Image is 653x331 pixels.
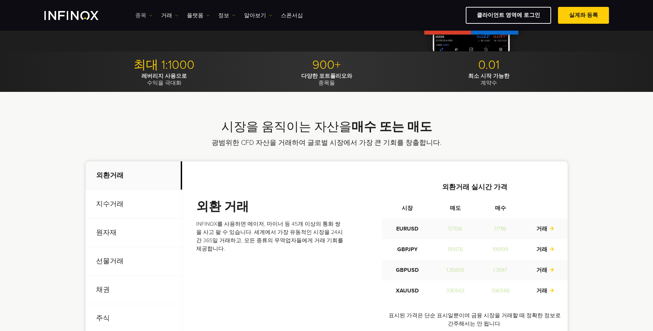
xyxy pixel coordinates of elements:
[433,218,478,239] td: 1.17106
[382,218,433,239] td: EURUSD
[86,119,568,135] h2: 시장을 움직이는 자산을
[86,190,182,218] p: 지수거래
[196,220,345,253] p: INFINOX를 사용하면 메이저, 마이너 등 45개 이상의 통화 쌍을 사고 팔 수 있습니다. 세계에서 가장 유동적인 시장을 24시간 365일 거래하고, 모든 종류의 무역업자들...
[281,11,303,20] a: 스폰서십
[410,73,568,86] p: 계약수
[466,7,551,24] a: 클라이언트 영역에 로그인
[382,198,433,218] th: 시장
[167,138,486,148] p: 광범위한 CFD 자산을 거래하여 글로벌 시장에서 가장 큰 기회를 창출합니다.
[86,73,243,86] p: 수익을 극대화
[536,246,554,253] a: 거래
[558,7,609,24] a: 실계좌 등록
[382,280,433,301] td: XAUUSD
[86,57,243,73] p: 최대 1:1000
[86,218,182,247] p: 원자재
[468,73,509,79] strong: 최소 시작 가능한
[44,11,115,20] a: INFINOX Logo
[141,73,187,79] strong: 레버리지 사용으로
[478,198,523,218] th: 매수
[536,267,554,274] a: 거래
[86,161,182,190] p: 외환거래
[382,260,433,280] td: GBPUSD
[86,276,182,304] p: 채권
[433,280,478,301] td: 3369.63
[135,11,152,20] a: 종목
[86,247,182,276] p: 선물거래
[301,73,352,79] strong: 다양한 포트폴리오와
[187,11,210,20] a: 플랫폼
[478,260,523,280] td: 1.3587
[478,218,523,239] td: 1.17116
[218,11,235,20] a: 정보
[478,280,523,301] td: 3369.86
[433,198,478,218] th: 매도
[536,225,554,232] a: 거래
[248,73,405,86] p: 종목들
[382,239,433,260] td: GBPJPY
[196,199,249,214] strong: 외환 거래
[382,311,568,328] p: 표시된 가격은 단순 표시일뿐이며 금융 시장을 거래할 때 정확한 정보로 간주해서는 안 됩니다.
[433,260,478,280] td: 1.35858
[244,11,272,20] a: 알아보기
[478,239,523,260] td: 199.199
[161,11,178,20] a: 거래
[442,183,507,191] strong: 외환거래 실시간 가격
[410,57,568,73] p: 0.01
[248,57,405,73] p: 900+
[433,239,478,260] td: 199.176
[536,287,554,294] a: 거래
[351,119,432,134] strong: 매수 또는 매도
